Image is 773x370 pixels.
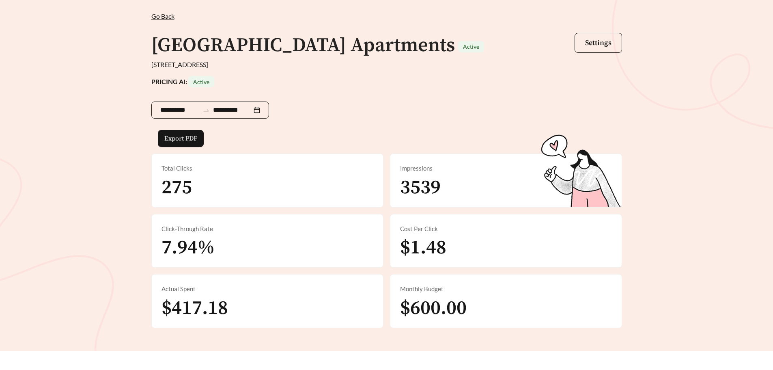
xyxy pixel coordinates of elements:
span: swap-right [202,107,210,114]
span: Export PDF [164,134,197,143]
button: Settings [575,33,622,53]
span: 7.94% [161,236,215,260]
span: $1.48 [400,236,446,260]
span: Active [193,78,209,85]
div: Cost Per Click [400,224,612,234]
div: Actual Spent [161,284,373,294]
span: 275 [161,175,192,200]
span: $417.18 [161,296,228,320]
span: Active [463,43,479,50]
span: Settings [585,38,612,48]
span: Go Back [151,12,174,20]
span: $600.00 [400,296,467,320]
span: to [202,106,210,114]
h1: [GEOGRAPHIC_DATA] Apartments [151,33,455,58]
div: Monthly Budget [400,284,612,294]
button: Export PDF [158,130,204,147]
span: 3539 [400,175,441,200]
strong: PRICING AI: [151,78,214,85]
div: [STREET_ADDRESS] [151,60,622,69]
div: Total Clicks [161,164,373,173]
div: Impressions [400,164,612,173]
div: Click-Through Rate [161,224,373,234]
